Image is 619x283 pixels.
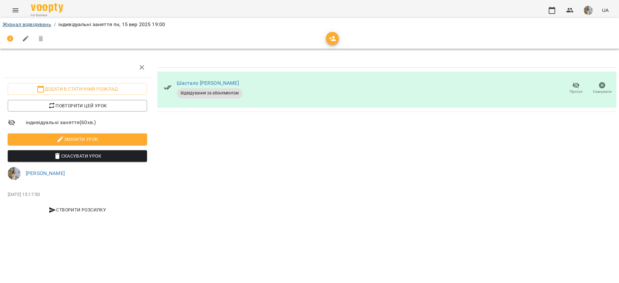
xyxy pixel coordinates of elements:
[593,89,612,94] span: Скасувати
[563,79,589,97] button: Прогул
[177,90,243,96] span: Відвідування за абонементом
[8,167,21,180] img: 2693ff5fab4ac5c18e9886587ab8f966.jpg
[8,191,147,198] p: [DATE] 15:17:50
[584,6,593,15] img: 2693ff5fab4ac5c18e9886587ab8f966.jpg
[31,3,63,13] img: Voopty Logo
[589,79,615,97] button: Скасувати
[13,85,142,93] span: Додати в статичний розклад
[8,133,147,145] button: Змінити урок
[31,13,63,17] span: For Business
[8,150,147,162] button: Скасувати Урок
[3,21,51,27] a: Журнал відвідувань
[599,4,611,16] button: UA
[8,100,147,112] button: Повторити цей урок
[3,21,616,28] nav: breadcrumb
[58,21,165,28] p: індивідуальні заняття пн, 15 вер 2025 19:00
[54,21,56,28] li: /
[8,204,147,216] button: Створити розсилку
[177,80,239,86] a: Шастало [PERSON_NAME]
[13,135,142,143] span: Змінити урок
[8,83,147,95] button: Додати в статичний розклад
[602,7,609,14] span: UA
[13,152,142,160] span: Скасувати Урок
[26,170,65,176] a: [PERSON_NAME]
[8,3,23,18] button: Menu
[10,206,144,214] span: Створити розсилку
[26,119,147,126] span: індивідуальні заняття ( 60 хв. )
[570,89,583,94] span: Прогул
[13,102,142,110] span: Повторити цей урок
